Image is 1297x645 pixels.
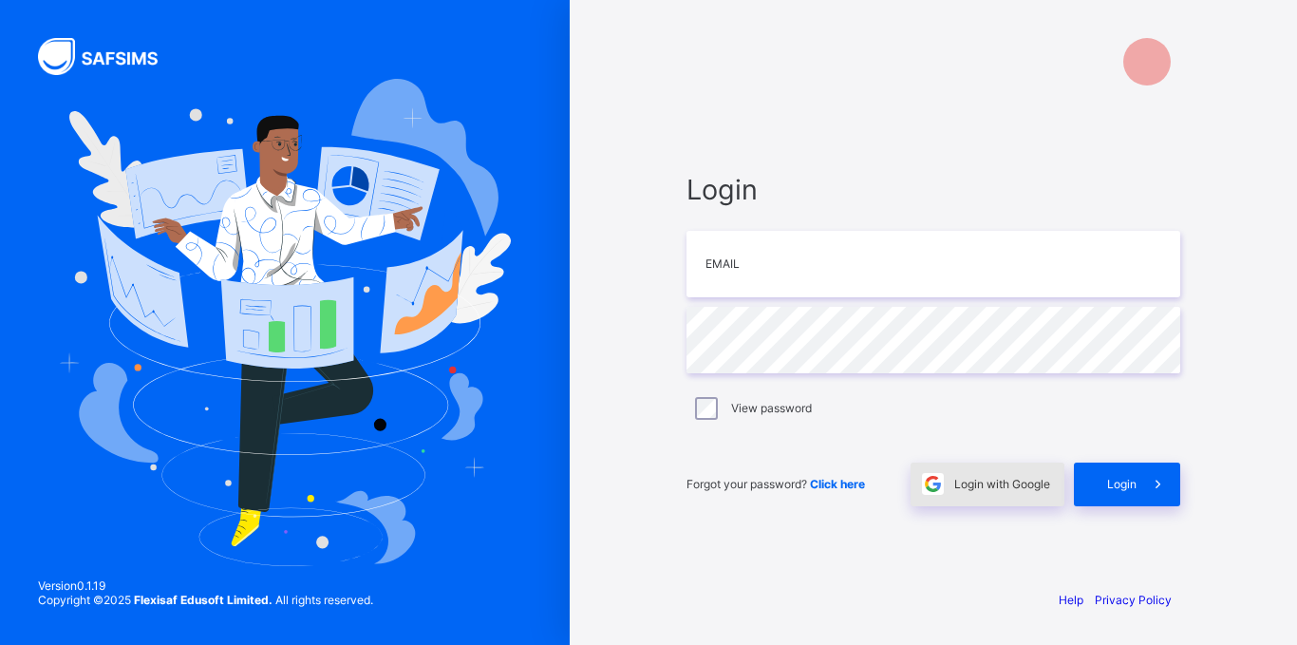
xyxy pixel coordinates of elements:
[686,477,865,491] span: Forgot your password?
[38,593,373,607] span: Copyright © 2025 All rights reserved.
[810,477,865,491] a: Click here
[38,579,373,593] span: Version 0.1.19
[1107,477,1137,491] span: Login
[1059,593,1083,607] a: Help
[731,401,812,415] label: View password
[38,38,180,75] img: SAFSIMS Logo
[686,173,1180,206] span: Login
[59,79,511,565] img: Hero Image
[954,477,1050,491] span: Login with Google
[1095,593,1172,607] a: Privacy Policy
[922,473,944,495] img: google.396cfc9801f0270233282035f929180a.svg
[134,593,273,607] strong: Flexisaf Edusoft Limited.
